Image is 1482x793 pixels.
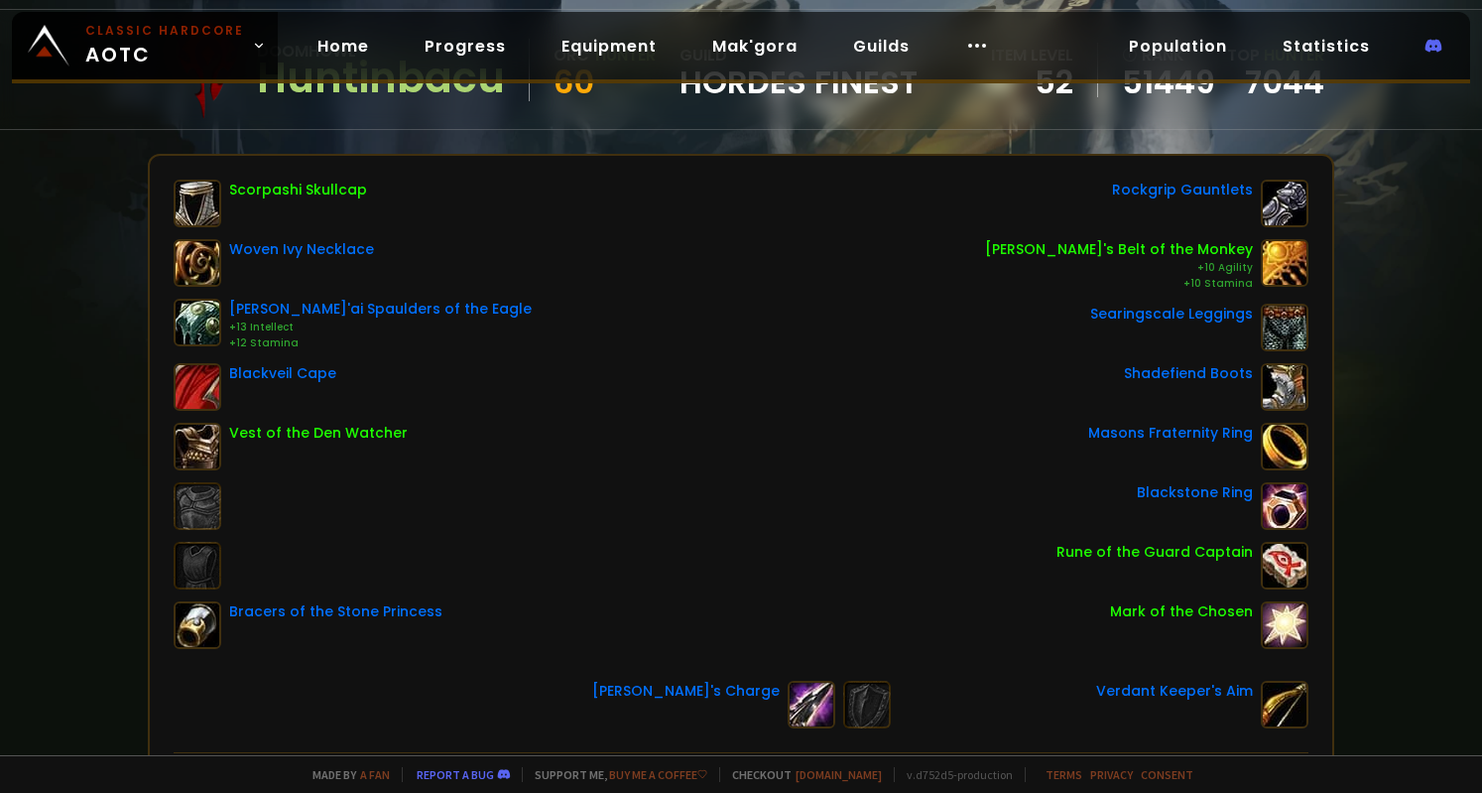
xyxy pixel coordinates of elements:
[796,767,882,782] a: [DOMAIN_NAME]
[837,26,926,66] a: Guilds
[1088,423,1253,444] div: Masons Fraternity Ring
[788,681,835,728] img: item-9416
[174,601,221,649] img: item-17714
[1261,304,1308,351] img: item-11749
[229,335,532,351] div: +12 Stamina
[1112,180,1253,200] div: Rockgrip Gauntlets
[1110,601,1253,622] div: Mark of the Chosen
[1261,482,1308,530] img: item-17713
[894,767,1013,782] span: v. d752d5 - production
[360,767,390,782] a: a fan
[719,767,882,782] span: Checkout
[174,239,221,287] img: item-19159
[1090,304,1253,325] div: Searingscale Leggings
[229,180,367,200] div: Scorpashi Skullcap
[1261,423,1308,470] img: item-9533
[85,22,244,69] span: AOTC
[696,26,813,66] a: Mak'gora
[229,363,336,384] div: Blackveil Cape
[229,601,442,622] div: Bracers of the Stone Princess
[174,299,221,346] img: item-10783
[1046,767,1082,782] a: Terms
[985,239,1253,260] div: [PERSON_NAME]'s Belt of the Monkey
[1090,767,1133,782] a: Privacy
[546,26,673,66] a: Equipment
[229,239,374,260] div: Woven Ivy Necklace
[609,767,707,782] a: Buy me a coffee
[1096,681,1253,702] div: Verdant Keeper's Aim
[1141,767,1193,782] a: Consent
[1137,482,1253,503] div: Blackstone Ring
[12,12,278,79] a: Classic HardcoreAOTC
[229,320,532,335] div: +13 Intellect
[417,767,494,782] a: Report a bug
[257,64,505,93] div: Huntinbacu
[1267,26,1386,66] a: Statistics
[229,423,408,444] div: Vest of the Den Watcher
[592,681,780,702] div: [PERSON_NAME]'s Charge
[174,423,221,470] img: item-21320
[1261,601,1308,649] img: item-17774
[679,43,918,97] div: guild
[174,363,221,411] img: item-11626
[301,767,390,782] span: Made by
[1261,681,1308,728] img: item-17753
[1261,542,1308,590] img: item-19120
[85,22,244,40] small: Classic Hardcore
[302,26,385,66] a: Home
[679,67,918,97] span: Hordes Finest
[1261,180,1308,227] img: item-17736
[409,26,522,66] a: Progress
[1122,67,1215,97] a: 51449
[522,767,707,782] span: Support me,
[1261,363,1308,411] img: item-11675
[1261,239,1308,287] img: item-9961
[229,299,532,320] div: [PERSON_NAME]'ai Spaulders of the Eagle
[985,260,1253,276] div: +10 Agility
[985,276,1253,292] div: +10 Stamina
[1113,26,1243,66] a: Population
[1056,542,1253,563] div: Rune of the Guard Captain
[174,180,221,227] img: item-14658
[1124,363,1253,384] div: Shadefiend Boots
